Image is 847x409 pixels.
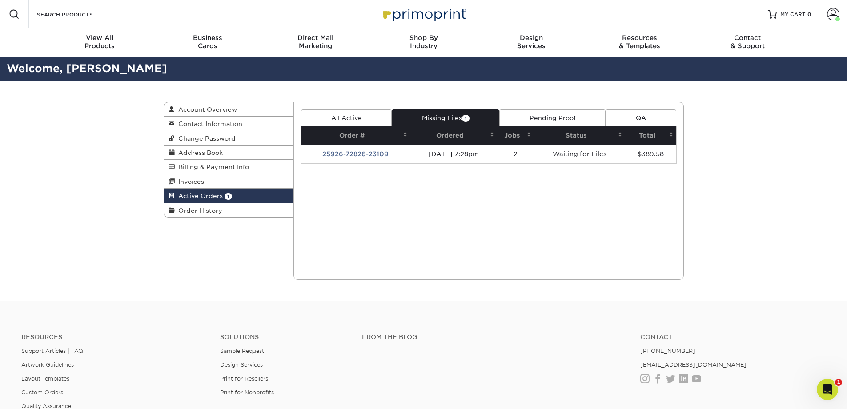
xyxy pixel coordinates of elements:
div: Once approved, the order will be submitted to production. Please let us know if you have any ques... [14,239,139,283]
a: Resources& Templates [586,28,694,57]
img: Profile image for Brent [25,5,40,19]
a: [PHONE_NUMBER] [640,348,695,354]
a: Print for Nonprofits [220,389,274,396]
th: Total [625,126,676,145]
span: Business [153,34,261,42]
button: Start recording [56,292,64,299]
th: Status [534,126,625,145]
td: $389.58 [625,145,676,163]
a: Contact& Support [694,28,802,57]
button: Upload attachment [14,292,21,299]
button: Home [139,4,156,20]
a: Order History [164,203,294,217]
a: Pending Proof [499,109,606,126]
span: Contact Information [175,120,242,127]
span: 0 [807,11,811,17]
div: & Support [694,34,802,50]
a: Missing Files1 [392,109,499,126]
a: Contact [640,333,826,341]
a: Active Orders 1 [164,189,294,203]
th: Ordered [410,126,497,145]
div: Have a great day! [14,33,139,42]
div: Industry [369,34,478,50]
div: The boss says to print after making any fixes you can make. Do as you see fit. The priority is to... [39,60,164,121]
span: 1 [462,115,470,121]
a: Account Overview [164,102,294,117]
a: Contact Information [164,117,294,131]
a: DesignServices [478,28,586,57]
span: Change Password [175,135,236,142]
span: 1 [835,379,842,386]
a: View AllProducts [46,28,154,57]
a: Shop ByIndustry [369,28,478,57]
td: [DATE] 7:28pm [410,145,497,163]
a: QA [606,109,676,126]
span: Design [478,34,586,42]
button: Emoji picker [28,292,35,299]
div: Shane says… [7,55,171,134]
span: Active Orders [175,192,223,199]
div: At your convenience, please return to and log into your account. From there, go to to review your... [14,187,139,239]
a: All Active [301,109,392,126]
a: Print for Resellers [220,375,268,382]
button: go back [6,4,23,20]
span: Resources [586,34,694,42]
input: SEARCH PRODUCTS..... [36,9,123,20]
div: The boss says to print after making any fixes you can make. Do as you see fit. The priority is to... [32,55,171,126]
textarea: Message… [8,273,170,288]
td: 2 [497,145,534,163]
div: Cards [153,34,261,50]
div: Close [156,4,172,20]
div: Marketing [261,34,369,50]
div: I went ahead and added the design fee, charged the card on file, and made the updates to the card... [14,148,139,182]
h1: [PERSON_NAME] [43,4,101,11]
span: Billing & Payment Info [175,163,249,170]
a: Artwork Guidelines [21,361,74,368]
button: Gif picker [42,292,49,299]
a: [DOMAIN_NAME] [20,196,72,203]
a: [EMAIL_ADDRESS][DOMAIN_NAME] [640,361,747,368]
img: Primoprint [379,4,468,24]
p: Active 1h ago [43,11,83,20]
a: Direct MailMarketing [261,28,369,57]
div: Hi [PERSON_NAME],I went ahead and added the design fee, charged the card on file, and made the up... [7,134,146,393]
span: Invoices [175,178,204,185]
a: Layout Templates [21,375,69,382]
span: Contact [694,34,802,42]
iframe: Intercom live chat [817,379,838,400]
span: MY CART [780,11,806,18]
a: Address Book [164,146,294,160]
span: Address Book [175,149,223,156]
td: 25926-72826-23109 [301,145,410,163]
span: View All [46,34,154,42]
td: Waiting for Files [534,145,625,163]
div: & Templates [586,34,694,50]
th: Jobs [497,126,534,145]
h4: From the Blog [362,333,616,341]
button: Send a message… [152,288,167,302]
span: Direct Mail [261,34,369,42]
a: BusinessCards [153,28,261,57]
a: Billing & Payment Info [164,160,294,174]
a: Sample Request [220,348,264,354]
h4: Resources [21,333,207,341]
div: Products [46,34,154,50]
a: Invoices [164,174,294,189]
span: Account Overview [175,106,237,113]
th: Order # [301,126,410,145]
a: Support Articles | FAQ [21,348,83,354]
b: Account > Active Orders > Pending Proofs [14,205,132,221]
a: Design Services [220,361,263,368]
div: Services [478,34,586,50]
h4: Solutions [220,333,349,341]
div: Hi [PERSON_NAME], [14,139,139,148]
span: Order History [175,207,222,214]
span: Shop By [369,34,478,42]
div: Brent says… [7,134,171,409]
span: 1 [225,193,232,200]
a: Change Password [164,131,294,146]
